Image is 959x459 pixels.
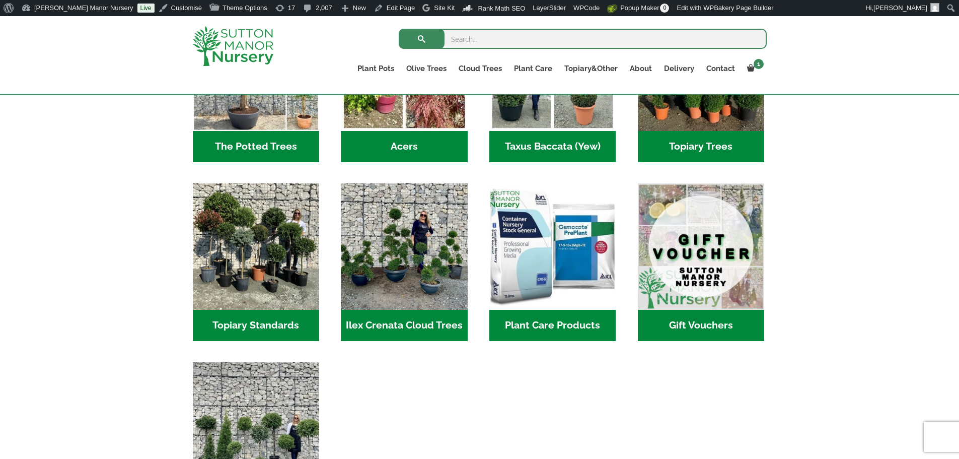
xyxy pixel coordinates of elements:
img: Home - IMG 5223 [193,183,319,310]
span: 1 [754,59,764,69]
a: Live [137,4,155,13]
h2: Topiary Standards [193,310,319,341]
img: Home - 9CE163CB 973F 4905 8AD5 A9A890F87D43 [341,183,467,310]
span: Rank Math SEO [478,5,525,12]
h2: Acers [341,131,467,162]
span: Site Kit [434,4,455,12]
img: Home - food and soil [489,183,616,310]
a: Contact [700,61,741,76]
a: About [624,61,658,76]
a: Plant Pots [351,61,400,76]
a: Delivery [658,61,700,76]
a: Topiary&Other [558,61,624,76]
h2: Plant Care Products [489,310,616,341]
h2: Topiary Trees [638,131,764,162]
a: Cloud Trees [453,61,508,76]
a: Plant Care [508,61,558,76]
a: Visit product category Ilex Crenata Cloud Trees [341,183,467,341]
span: [PERSON_NAME] [873,4,927,12]
h2: The Potted Trees [193,131,319,162]
h2: Gift Vouchers [638,310,764,341]
a: 1 [741,61,767,76]
a: Visit product category Topiary Standards [193,183,319,341]
a: Olive Trees [400,61,453,76]
h2: Ilex Crenata Cloud Trees [341,310,467,341]
input: Search... [399,29,767,49]
span: 0 [660,4,669,13]
a: Visit product category Plant Care Products [489,183,616,341]
img: Home - MAIN [638,183,764,310]
img: logo [193,26,273,66]
h2: Taxus Baccata (Yew) [489,131,616,162]
a: Visit product category Gift Vouchers [638,183,764,341]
